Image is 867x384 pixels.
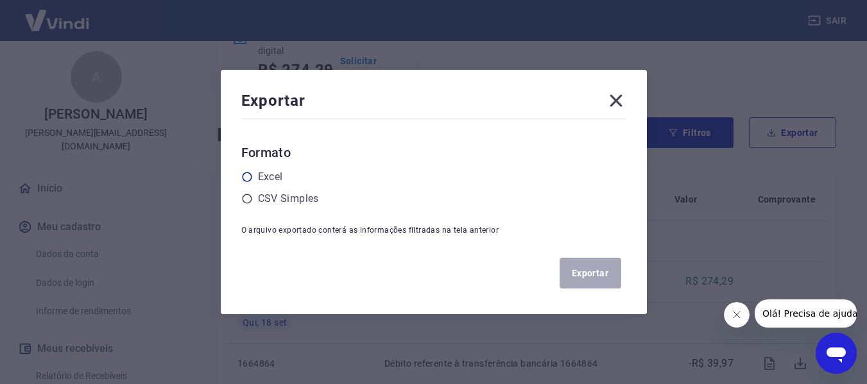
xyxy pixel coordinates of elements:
label: CSV Simples [258,191,319,206]
iframe: Botão para abrir a janela de mensagens [816,333,857,374]
iframe: Mensagem da empresa [755,299,857,328]
span: Olá! Precisa de ajuda? [8,9,108,19]
h6: Formato [241,142,626,163]
div: Exportar [241,90,626,116]
iframe: Fechar mensagem [724,302,750,328]
span: O arquivo exportado conterá as informações filtradas na tela anterior [241,226,499,235]
label: Excel [258,169,283,185]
